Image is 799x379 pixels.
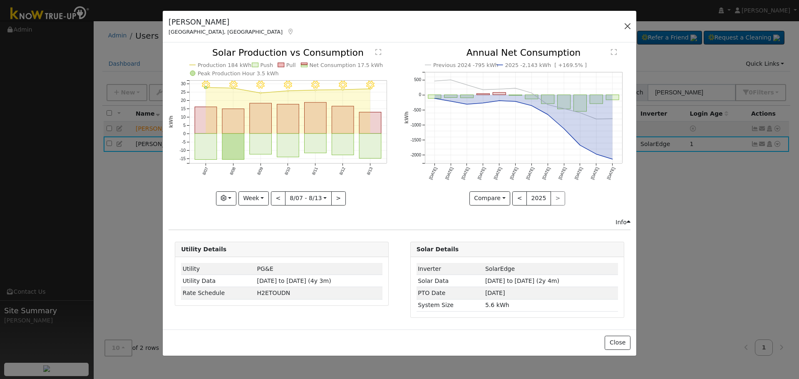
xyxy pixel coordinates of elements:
a: Map [287,28,294,35]
i: 8/09 - Clear [257,81,265,89]
rect: onclick="" [557,95,570,109]
circle: onclick="" [449,78,452,82]
rect: onclick="" [476,94,489,95]
span: [DATE] to [DATE] (2y 4m) [485,277,559,284]
text: [DATE] [476,166,486,180]
text: [DATE] [493,166,502,180]
strong: Utility Details [181,246,226,253]
text: [DATE] [444,166,454,180]
td: Utility Data [181,275,256,287]
text: Annual Net Consumption [466,47,581,58]
circle: onclick="" [497,99,501,103]
circle: onclick="" [433,97,436,100]
rect: onclick="" [541,95,554,104]
circle: onclick="" [315,89,316,91]
text: 0 [184,131,186,136]
circle: onclick="" [562,107,566,110]
text: 15 [181,107,186,111]
text: -500 [413,108,421,112]
text: 10 [181,115,186,119]
rect: onclick="" [305,103,327,134]
text: Production 184 kWh [198,62,251,68]
text: 8/09 [256,166,264,176]
button: > [331,191,346,206]
i: 8/11 - Clear [311,81,320,89]
text: 8/07 [201,166,209,176]
rect: onclick="" [509,95,522,96]
rect: onclick="" [590,95,603,104]
rect: onclick="" [222,109,244,134]
circle: onclick="" [260,92,261,94]
rect: onclick="" [277,134,299,157]
rect: onclick="" [525,95,538,99]
i: 8/08 - Clear [229,81,238,89]
td: PTO Date [417,287,484,299]
circle: onclick="" [514,87,517,90]
text: Peak Production Hour 3.5 kWh [198,70,279,77]
rect: onclick="" [250,134,272,154]
text:  [611,49,617,55]
text: 20 [181,98,186,103]
rect: onclick="" [195,107,217,134]
rect: onclick="" [195,134,217,160]
circle: onclick="" [342,89,344,91]
circle: onclick="" [562,127,566,131]
rect: onclick="" [493,93,506,95]
button: < [271,191,285,206]
circle: onclick="" [530,92,533,95]
circle: onclick="" [205,87,207,89]
text: 8/08 [229,166,236,176]
text: -15 [180,156,186,161]
rect: onclick="" [428,95,441,99]
text: kWh [404,111,409,124]
text: Pull [286,62,296,68]
button: 8/07 - 8/13 [285,191,332,206]
circle: onclick="" [514,100,517,103]
i: 8/12 - Clear [339,81,347,89]
text: Net Consumption 17.5 kWh [310,62,383,68]
button: Week [238,191,269,206]
td: Utility [181,263,256,275]
text: -2000 [410,153,421,157]
text: [DATE] [428,166,438,180]
circle: onclick="" [465,83,469,87]
circle: onclick="" [481,102,485,105]
strong: Solar Details [417,246,459,253]
rect: onclick="" [360,112,382,134]
text: [DATE] [541,166,551,180]
circle: onclick="" [578,144,582,147]
button: Close [605,336,630,350]
rect: onclick="" [460,95,473,98]
text: 8/13 [366,166,374,176]
circle: onclick="" [481,88,485,92]
text: -1500 [410,138,421,142]
circle: onclick="" [433,79,436,83]
span: [DATE] [485,290,505,296]
text: Solar Production vs Consumption [212,47,364,58]
circle: onclick="" [497,88,501,91]
text: [DATE] [606,166,615,180]
rect: onclick="" [606,95,619,100]
text: [DATE] [573,166,583,180]
rect: onclick="" [250,104,272,134]
text: 8/10 [284,166,291,176]
text: [DATE] [460,166,470,180]
text: 2025 -2,143 kWh [ +169.5% ] [505,62,587,68]
circle: onclick="" [611,158,614,161]
text: [DATE] [558,166,567,180]
circle: onclick="" [465,103,469,106]
rect: onclick="" [332,107,354,134]
text: Push [261,62,273,68]
circle: onclick="" [449,100,452,103]
circle: onclick="" [546,103,549,107]
td: Solar Data [417,275,484,287]
text: 8/12 [339,166,346,176]
circle: onclick="" [232,87,234,89]
text:  [375,49,381,55]
i: 8/07 - Clear [202,81,210,89]
rect: onclick="" [305,134,327,153]
text: 500 [414,78,421,82]
text: 30 [181,82,186,86]
text: -1000 [410,123,421,127]
text: [DATE] [525,166,535,180]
